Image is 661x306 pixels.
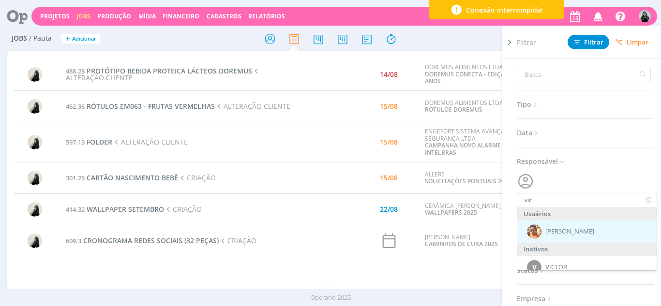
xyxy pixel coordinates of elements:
span: Empresa [517,292,554,305]
span: Cadastros [207,12,241,20]
a: 462.36RÓTULOS EM063 - FRUTAS VERMELHAS [66,102,215,111]
span: ALTERAÇÃO CLIENTE [215,102,290,111]
img: R [28,171,42,185]
div: 15/08 [380,103,398,110]
a: 597.13FOLDER [66,137,112,146]
button: Limpar [609,35,655,49]
input: Buscar responsável [517,193,657,207]
div: ENGEFORT SISTEMA AVANÇADO DE SEGURANÇA LTDA [425,128,525,156]
button: Projetos [37,13,73,20]
img: R [28,67,42,82]
img: R [28,135,42,149]
a: RÓTULOS DOREMUS [425,105,482,114]
span: CARTÃO NASCIMENTO BEBÊ [87,173,178,182]
span: CRIAÇÃO [219,236,256,245]
img: V [639,10,651,22]
button: Relatórios [245,13,288,20]
a: 609.3CRONOGRAMA REDES SOCIAIS (32 PEÇAS) [66,236,219,245]
span: / Pauta [29,34,52,43]
span: Filtrar [574,39,603,45]
div: 22/08 [380,206,398,213]
span: ALTERAÇÃO CLIENTE [66,66,261,82]
span: Conexão interrompida! [466,5,543,15]
span: 462.36 [66,102,85,111]
span: 488.28 [66,67,85,75]
button: Mídia [135,13,159,20]
span: [PERSON_NAME] [545,228,594,235]
a: Mídia [138,12,156,20]
span: FOLDER [87,137,112,146]
img: R [28,99,42,114]
div: [PERSON_NAME] [425,234,525,248]
span: 414.32 [66,205,85,214]
button: V [638,8,651,25]
span: PROTÓTIPO BEBIDA PROTEICA LÁCTEOS DOREMUS [87,66,252,75]
span: VICTOR [545,263,567,271]
button: Produção [94,13,134,20]
span: Status [517,264,546,277]
div: DOREMUS ALIMENTOS LTDA [425,64,525,85]
span: 609.3 [66,236,81,245]
span: CRIAÇÃO [178,173,216,182]
div: DOREMUS ALIMENTOS LTDA [425,100,525,114]
a: 488.28PROTÓTIPO BEBIDA PROTEICA LÁCTEOS DOREMUS [66,66,252,75]
div: Usuários [517,207,657,220]
div: V [527,260,541,275]
span: ALTERAÇÃO CLIENTE [112,137,188,146]
input: Busca [517,67,651,82]
span: Data [517,127,541,139]
div: ALLERE [425,171,525,185]
a: CAMPANHA NOVO ALARME INTELBRAS [425,141,501,156]
span: 301.25 [66,174,85,182]
span: Jobs [12,34,27,43]
a: CAMINHOS DE CURA 2025 [425,240,498,248]
a: 414.32WALLPAPER SETEMBRO [66,204,164,214]
img: R [28,202,42,217]
div: Inativos [517,243,657,256]
div: 15/08 [380,175,398,181]
div: - - - [14,281,647,291]
span: CRIAÇÃO [164,204,202,214]
div: 14/08 [380,71,398,78]
span: RÓTULOS EM063 - FRUTAS VERMELHAS [87,102,215,111]
span: Tipo [517,98,540,111]
button: Jobs [74,13,93,20]
a: DOREMUS CONECTA - EDIÇÃO 40 ANOS [425,70,517,85]
span: Adicionar [72,36,96,42]
button: Financeiro [160,13,202,20]
a: 301.25CARTÃO NASCIMENTO BEBÊ [66,173,178,182]
a: Projetos [40,12,70,20]
a: Relatórios [248,12,285,20]
a: SOLICITAÇÕES PONTUAIS 2025 [425,177,511,185]
button: +Adicionar [61,34,100,44]
a: WALLPAPERS 2025 [425,208,477,217]
a: Produção [97,12,131,20]
button: Cadastros [204,13,244,20]
div: 15/08 [380,139,398,146]
span: 597.13 [66,138,85,146]
img: R [28,233,42,248]
button: Filtrar [568,35,609,49]
span: + [65,34,70,44]
a: Jobs [76,12,90,20]
span: CRONOGRAMA REDES SOCIAIS (32 PEÇAS) [83,236,219,245]
div: CERÂMICA [PERSON_NAME] LTDA [425,203,525,217]
a: Financeiro [163,12,199,20]
span: Limpar [616,39,648,46]
span: WALLPAPER SETEMBRO [87,204,164,214]
img: V [527,224,541,239]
